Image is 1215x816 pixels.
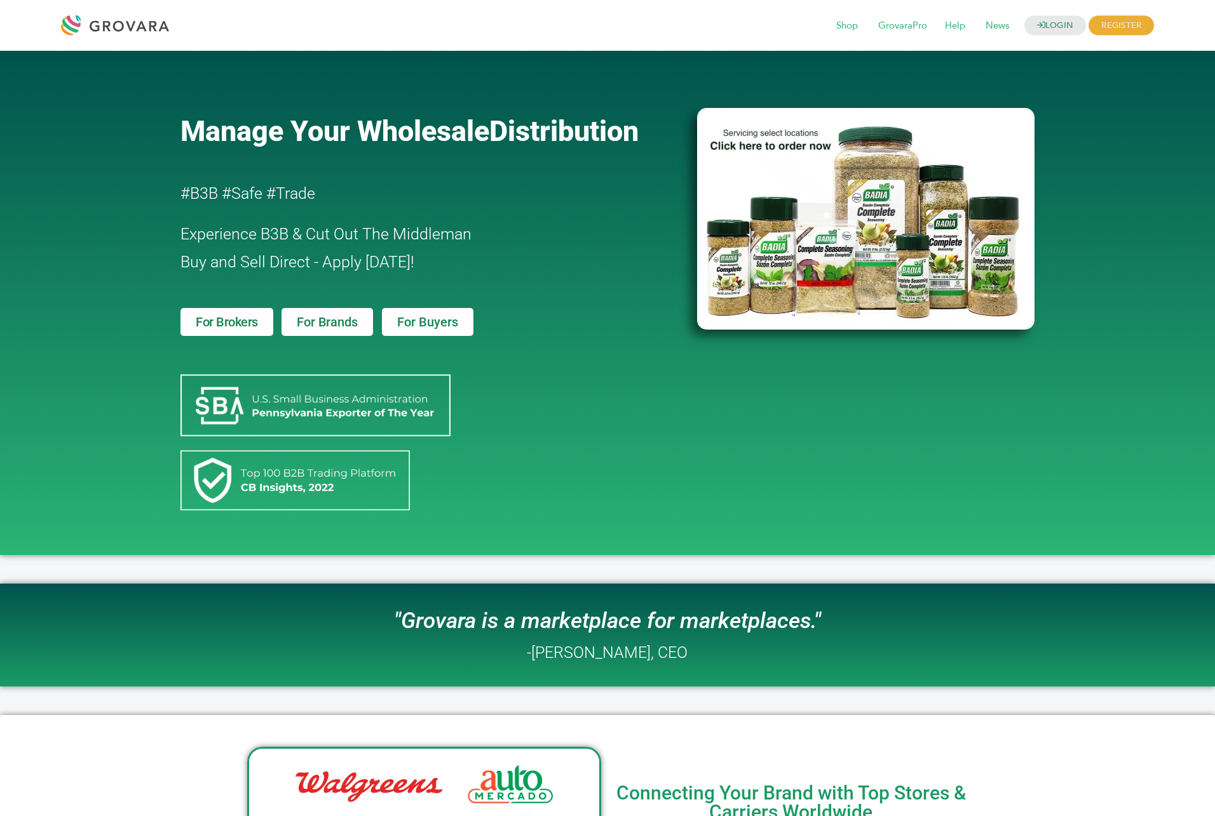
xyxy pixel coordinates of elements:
[397,316,458,328] span: For Buyers
[527,645,688,660] h2: -[PERSON_NAME], CEO
[869,19,936,33] a: GrovaraPro
[180,114,489,148] span: Manage Your Wholesale
[827,14,867,38] span: Shop
[977,14,1018,38] span: News
[382,308,473,336] a: For Buyers
[489,114,639,148] span: Distribution
[180,308,273,336] a: For Brokers
[1089,16,1154,36] span: REGISTER
[180,253,414,271] span: Buy and Sell Direct - Apply [DATE]!
[180,180,624,208] h2: #B3B #Safe #Trade
[180,225,472,243] span: Experience B3B & Cut Out The Middleman
[977,19,1018,33] a: News
[180,114,676,148] a: Manage Your WholesaleDistribution
[869,14,936,38] span: GrovaraPro
[827,19,867,33] a: Shop
[282,308,372,336] a: For Brands
[297,316,357,328] span: For Brands
[196,316,258,328] span: For Brokers
[394,608,821,634] i: "Grovara is a marketplace for marketplaces."
[936,14,974,38] span: Help
[1024,16,1087,36] a: LOGIN
[936,19,974,33] a: Help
